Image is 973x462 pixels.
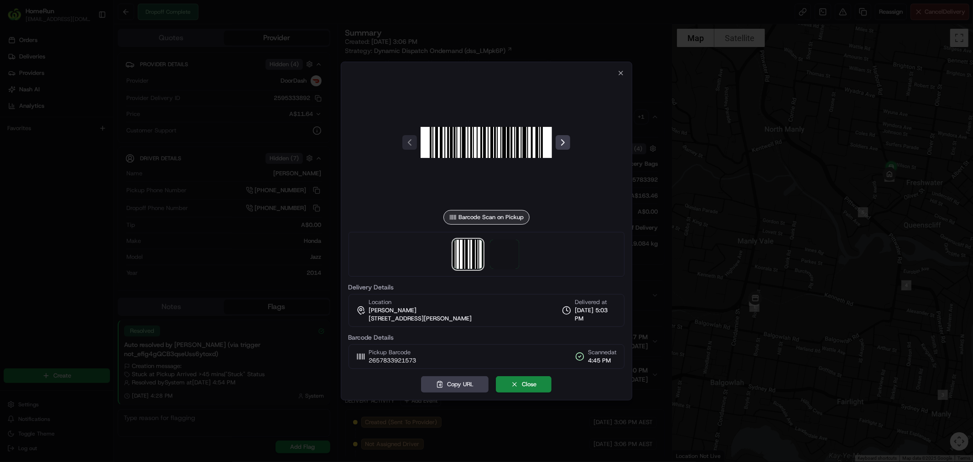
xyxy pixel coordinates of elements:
img: barcode_scan_on_pickup image [453,240,483,269]
span: Pickup Barcode [369,348,416,357]
span: 2657833921573 [369,357,416,365]
span: [DATE] 5:03 PM [575,306,617,323]
span: [PERSON_NAME] [369,306,417,315]
button: Copy URL [421,376,489,393]
span: [STREET_ADDRESS][PERSON_NAME] [369,315,472,323]
div: Barcode Scan on Pickup [443,210,530,225]
span: Scanned at [588,348,617,357]
span: Delivered at [575,298,617,306]
label: Barcode Details [349,334,625,341]
span: Location [369,298,392,306]
span: 4:45 PM [588,357,617,365]
label: Delivery Details [349,284,625,290]
img: barcode_scan_on_pickup image [421,77,552,208]
button: Close [496,376,552,393]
